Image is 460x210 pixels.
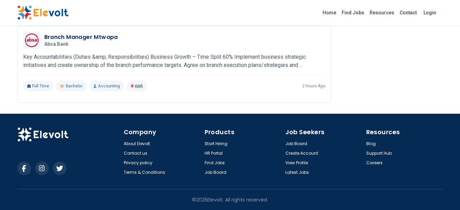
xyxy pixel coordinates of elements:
[205,170,226,175] a: Job Board
[124,127,201,137] h4: Company
[124,160,152,166] a: Privacy policy
[397,7,419,18] a: Contact
[44,33,118,41] h3: Branch Manager Mtwapa
[320,7,339,18] a: Home
[205,141,227,146] a: Start Hiring
[89,81,124,92] p: Accounting
[23,32,325,92] a: Absa BankBranch Manager MtwapaAbsa BankKey Accountabilities (Duties &amp; Responsibilities) Busin...
[23,81,54,92] p: Full Time
[124,170,165,175] a: Terms & Conditions
[285,160,308,166] a: View Profile
[66,83,83,89] span: Bachelor
[17,5,69,20] img: Elevolt
[205,151,223,156] a: HR Portal
[23,53,325,69] p: Key Accountabilities (Duties &amp; Responsibilities) Business Growth – Time Split 60% Implement b...
[192,196,268,203] p: © 2025 Elevolt. All rights reserved.
[124,141,150,146] a: About Elevolt
[339,7,367,18] a: Find Jobs
[419,6,440,19] a: Login
[366,141,376,146] a: Blog
[285,151,318,156] a: Create Account
[285,127,362,137] h4: Job Seekers
[366,127,443,137] h4: Resources
[205,127,281,137] h4: Products
[285,141,307,146] a: Job Board
[17,127,69,142] img: Elevolt
[366,160,383,166] a: Careers
[135,84,143,89] span: Kilifi
[367,7,397,18] a: Resources
[205,160,225,166] a: Find Jobs
[124,151,147,156] a: Contact us
[25,33,39,47] img: Absa Bank
[426,177,460,210] iframe: Chat Widget
[302,83,325,89] p: 2 hours ago
[285,170,309,175] a: Latest Jobs
[366,151,392,156] a: Support Hub
[44,41,69,47] span: Absa Bank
